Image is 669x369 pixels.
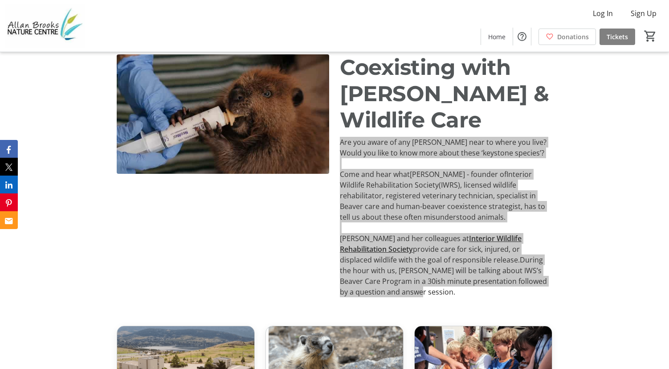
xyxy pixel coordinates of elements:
p: Are you aware of any [PERSON_NAME] near to where you live?Would you like to know more about these... [340,137,552,158]
span: Donations [557,32,589,41]
span: Sign Up [631,8,657,19]
button: Help [513,28,531,45]
p: Come and hear what Interior Wildlife Rehabilitation Society [340,169,552,222]
span: Log In [593,8,613,19]
p: [PERSON_NAME] and her colleagues at During the hour with us, [PERSON_NAME] will be talking about ... [340,233,552,297]
span: Coexisting with [PERSON_NAME] & Wildlife Care [340,54,549,133]
span: Tickets [607,32,628,41]
button: Log In [586,6,620,20]
span: provide care for sick, injured, or displaced wildlife with the goal of responsible release. [340,244,520,265]
button: Cart [642,28,658,44]
button: Sign Up [624,6,664,20]
a: Home [481,29,513,45]
span: [PERSON_NAME] - founder of [410,169,506,179]
img: Allan Brooks Nature Centre's Logo [5,4,85,48]
span: Home [488,32,506,41]
a: Interior Wildlife Rehabilitation Society [340,234,522,254]
a: Donations [538,29,596,45]
span: (IWRS), licensed wildlife rehabilitator, registered veterinary technician, specialist in Beaver c... [340,180,545,222]
a: Tickets [600,29,635,45]
img: undefined [117,54,329,174]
